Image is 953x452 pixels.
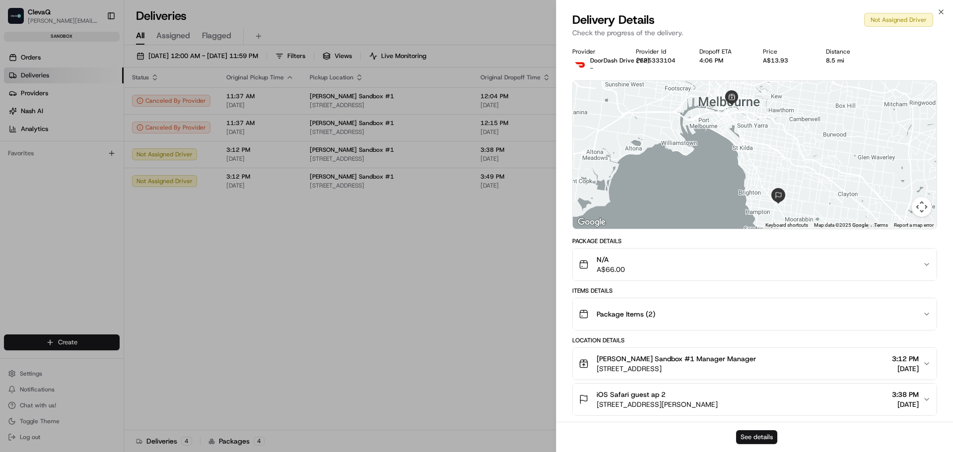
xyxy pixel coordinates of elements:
[826,48,874,56] div: Distance
[597,309,655,319] span: Package Items ( 2 )
[572,12,655,28] span: Delivery Details
[572,287,937,295] div: Items Details
[10,40,181,56] p: Welcome 👋
[590,65,593,72] span: -
[736,430,777,444] button: See details
[573,348,937,380] button: [PERSON_NAME] Sandbox #1 Manager Manager[STREET_ADDRESS]3:12 PM[DATE]
[99,168,120,176] span: Pylon
[169,98,181,110] button: Start new chat
[10,145,18,153] div: 📗
[636,57,676,65] button: 2595333104
[20,144,76,154] span: Knowledge Base
[34,105,126,113] div: We're available if you need us!
[573,249,937,280] button: N/AA$66.00
[572,336,937,344] div: Location Details
[763,48,811,56] div: Price
[892,364,919,374] span: [DATE]
[874,222,888,228] a: Terms (opens in new tab)
[894,222,934,228] a: Report a map error
[572,57,588,72] img: doordash_logo_v2.png
[597,354,756,364] span: [PERSON_NAME] Sandbox #1 Manager Manager
[573,384,937,415] button: iOS Safari guest ap 2[STREET_ADDRESS][PERSON_NAME]3:38 PM[DATE]
[826,57,874,65] div: 8.5 mi
[912,197,932,217] button: Map camera controls
[699,48,747,56] div: Dropoff ETA
[84,145,92,153] div: 💻
[699,57,747,65] div: 4:06 PM
[597,364,756,374] span: [STREET_ADDRESS]
[575,216,608,229] a: Open this area in Google Maps (opens a new window)
[892,389,919,399] span: 3:38 PM
[10,10,30,30] img: Nash
[892,399,919,409] span: [DATE]
[590,57,650,65] span: DoorDash Drive (V2)
[26,64,164,74] input: Clear
[34,95,163,105] div: Start new chat
[575,216,608,229] img: Google
[573,298,937,330] button: Package Items (2)
[636,48,683,56] div: Provider Id
[597,255,625,264] span: N/A
[597,389,666,399] span: iOS Safari guest ap 2
[892,354,919,364] span: 3:12 PM
[10,95,28,113] img: 1736555255976-a54dd68f-1ca7-489b-9aae-adbdc363a1c4
[763,57,811,65] div: A$13.93
[6,140,80,158] a: 📗Knowledge Base
[572,28,937,38] p: Check the progress of the delivery.
[80,140,163,158] a: 💻API Documentation
[765,222,808,229] button: Keyboard shortcuts
[70,168,120,176] a: Powered byPylon
[597,264,625,274] span: A$66.00
[572,237,937,245] div: Package Details
[597,399,718,409] span: [STREET_ADDRESS][PERSON_NAME]
[572,48,620,56] div: Provider
[94,144,159,154] span: API Documentation
[814,222,868,228] span: Map data ©2025 Google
